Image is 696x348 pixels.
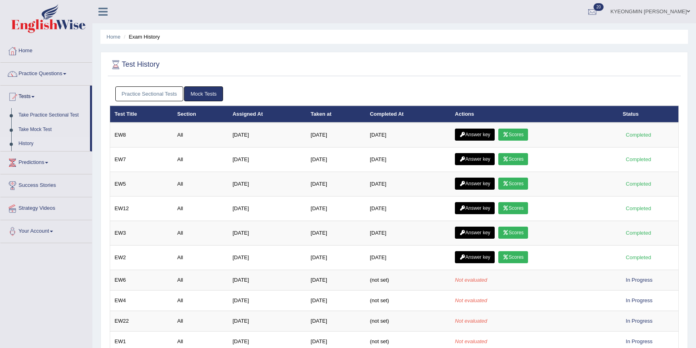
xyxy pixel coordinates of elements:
div: Completed [623,180,654,188]
a: Take Practice Sectional Test [15,108,90,123]
td: [DATE] [306,172,365,197]
th: Test Title [110,106,173,123]
td: [DATE] [306,123,365,147]
a: Answer key [455,202,495,214]
a: Home [106,34,121,40]
th: Section [173,106,228,123]
span: (not set) [370,277,389,283]
td: [DATE] [306,221,365,246]
div: In Progress [623,276,656,284]
div: Completed [623,131,654,139]
td: EW5 [110,172,173,197]
td: EW4 [110,291,173,311]
a: Scores [498,129,528,141]
div: Completed [623,204,654,213]
td: All [173,221,228,246]
td: All [173,311,228,332]
a: Answer key [455,153,495,165]
td: EW3 [110,221,173,246]
div: In Progress [623,337,656,346]
em: Not evaluated [455,318,487,324]
td: [DATE] [365,221,450,246]
td: [DATE] [228,197,306,221]
span: 20 [594,3,604,11]
td: [DATE] [306,311,365,332]
td: EW7 [110,147,173,172]
a: Mock Tests [184,86,223,101]
td: [DATE] [365,246,450,270]
a: Scores [498,202,528,214]
a: Success Stories [0,174,92,194]
th: Assigned At [228,106,306,123]
div: Completed [623,155,654,164]
td: [DATE] [228,291,306,311]
td: EW8 [110,123,173,147]
td: [DATE] [365,172,450,197]
th: Actions [450,106,618,123]
a: Take Mock Test [15,123,90,137]
th: Completed At [365,106,450,123]
td: [DATE] [228,311,306,332]
a: Practice Sectional Tests [115,86,184,101]
a: Answer key [455,227,495,239]
a: Tests [0,86,90,106]
td: [DATE] [228,246,306,270]
div: Completed [623,229,654,237]
a: Practice Questions [0,63,92,83]
th: Status [618,106,679,123]
a: Answer key [455,129,495,141]
li: Exam History [122,33,160,41]
a: Scores [498,227,528,239]
td: EW22 [110,311,173,332]
div: In Progress [623,296,656,305]
a: Scores [498,178,528,190]
td: [DATE] [228,172,306,197]
a: Answer key [455,251,495,263]
td: EW6 [110,270,173,291]
span: (not set) [370,318,389,324]
a: Scores [498,251,528,263]
em: Not evaluated [455,338,487,344]
td: [DATE] [306,246,365,270]
td: All [173,291,228,311]
div: Completed [623,253,654,262]
td: [DATE] [228,123,306,147]
td: [DATE] [365,147,450,172]
th: Taken at [306,106,365,123]
td: All [173,123,228,147]
td: All [173,172,228,197]
a: Strategy Videos [0,197,92,217]
span: (not set) [370,338,389,344]
a: Answer key [455,178,495,190]
td: All [173,270,228,291]
td: [DATE] [365,123,450,147]
td: [DATE] [306,197,365,221]
td: [DATE] [228,147,306,172]
a: History [15,137,90,151]
td: [DATE] [306,270,365,291]
td: [DATE] [365,197,450,221]
div: In Progress [623,317,656,325]
td: [DATE] [306,291,365,311]
td: [DATE] [228,270,306,291]
em: Not evaluated [455,277,487,283]
a: Your Account [0,220,92,240]
em: Not evaluated [455,297,487,303]
a: Scores [498,153,528,165]
td: All [173,197,228,221]
a: Predictions [0,151,92,172]
td: All [173,147,228,172]
td: EW2 [110,246,173,270]
td: All [173,246,228,270]
td: EW12 [110,197,173,221]
h2: Test History [110,59,160,71]
td: [DATE] [228,221,306,246]
a: Home [0,40,92,60]
span: (not set) [370,297,389,303]
td: [DATE] [306,147,365,172]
